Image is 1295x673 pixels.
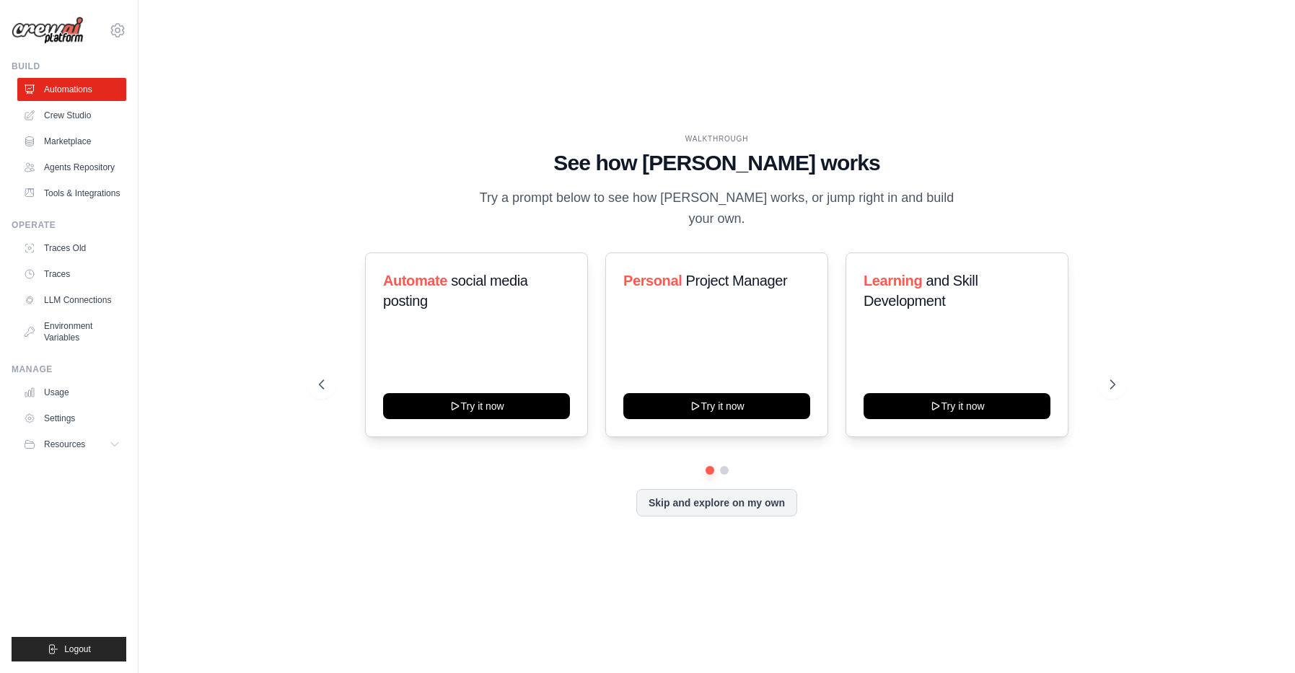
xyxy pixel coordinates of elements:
span: Resources [44,439,85,450]
img: Logo [12,17,84,45]
span: Personal [623,273,682,289]
span: Automate [383,273,447,289]
p: Try a prompt below to see how [PERSON_NAME] works, or jump right in and build your own. [475,188,960,230]
button: Logout [12,637,126,661]
a: Settings [17,407,126,430]
button: Resources [17,433,126,456]
a: Usage [17,381,126,404]
div: Operate [12,219,126,231]
h1: See how [PERSON_NAME] works [319,150,1115,176]
span: Learning [864,273,922,289]
a: Marketplace [17,130,126,153]
a: Environment Variables [17,314,126,349]
button: Skip and explore on my own [636,489,797,516]
div: WALKTHROUGH [319,133,1115,144]
a: Traces Old [17,237,126,260]
span: Logout [64,643,91,655]
a: Crew Studio [17,104,126,127]
a: Traces [17,263,126,286]
button: Try it now [623,393,810,419]
button: Try it now [864,393,1050,419]
a: LLM Connections [17,289,126,312]
span: Project Manager [685,273,787,289]
div: Manage [12,364,126,375]
a: Agents Repository [17,156,126,179]
button: Try it now [383,393,570,419]
span: social media posting [383,273,528,309]
a: Tools & Integrations [17,182,126,205]
div: Build [12,61,126,72]
a: Automations [17,78,126,101]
